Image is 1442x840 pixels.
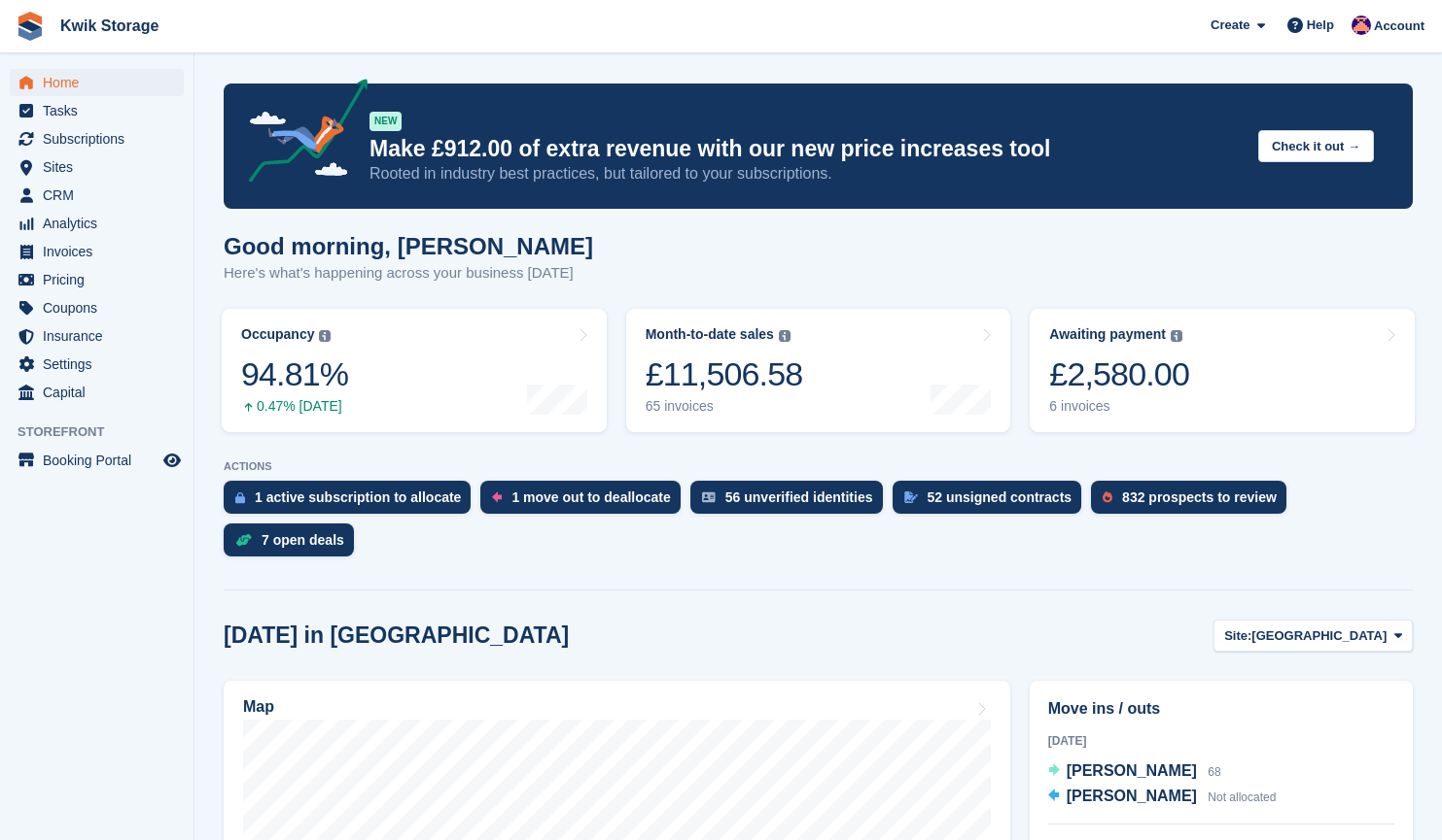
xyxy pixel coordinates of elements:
a: menu [10,97,184,124]
span: [PERSON_NAME] [1067,762,1197,779]
a: 832 prospects to review [1091,481,1296,523]
a: menu [10,238,184,265]
span: Insurance [43,322,159,350]
a: menu [10,266,184,293]
a: 1 active subscription to allocate [224,481,480,523]
div: 65 invoices [646,398,803,415]
div: 0.47% [DATE] [241,398,348,415]
span: Invoices [43,238,159,265]
p: Make £912.00 of extra revenue with our new price increases tool [369,135,1243,163]
a: menu [10,182,184,209]
a: menu [10,294,184,321]
a: menu [10,69,184,96]
a: 1 move out to deallocate [480,481,689,523]
div: Occupancy [241,326,314,343]
span: Capital [43,379,159,406]
a: menu [10,125,184,152]
div: 6 invoices [1049,398,1189,415]
img: price-adjustments-announcement-icon-8257ccfd72463d97f412b2fc003d46551f7dbcb40ab6d574587a9cd5c0d94... [232,79,369,189]
div: 56 unverified identities [725,489,873,505]
span: Home [43,69,159,96]
h2: [DATE] in [GEOGRAPHIC_DATA] [224,622,569,649]
div: NEW [369,112,402,131]
a: 7 open deals [224,523,364,566]
p: Here's what's happening across your business [DATE] [224,262,593,285]
a: [PERSON_NAME] Not allocated [1048,785,1277,810]
img: icon-info-grey-7440780725fd019a000dd9b08b2336e03edf1995a4989e88bcd33f0948082b44.svg [319,330,331,342]
span: Create [1211,16,1249,35]
span: Coupons [43,294,159,321]
div: Month-to-date sales [646,326,774,343]
div: 52 unsigned contracts [928,489,1073,505]
span: [PERSON_NAME] [1067,788,1197,804]
span: Subscriptions [43,125,159,152]
h2: Map [243,698,274,716]
button: Check it out → [1258,130,1374,162]
a: menu [10,322,184,350]
a: Preview store [160,449,184,472]
img: icon-info-grey-7440780725fd019a000dd9b08b2336e03edf1995a4989e88bcd33f0948082b44.svg [779,330,791,342]
span: Booking Portal [43,447,159,474]
a: 52 unsigned contracts [893,481,1092,523]
a: Kwik Storage [53,10,166,42]
span: Pricing [43,266,159,293]
span: Tasks [43,97,159,124]
span: CRM [43,182,159,209]
p: Rooted in industry best practices, but tailored to your subscriptions. [369,163,1243,185]
a: menu [10,379,184,406]
div: 1 move out to deallocate [511,489,670,505]
p: ACTIONS [224,460,1413,473]
a: 56 unverified identities [690,481,893,523]
img: icon-info-grey-7440780725fd019a000dd9b08b2336e03edf1995a4989e88bcd33f0948082b44.svg [1171,330,1182,342]
span: Storefront [18,422,193,442]
span: Account [1374,17,1424,36]
a: menu [10,447,184,474]
img: active_subscription_to_allocate_icon-d502201f5373d7db506a760aba3b589e785aa758c864c3986d89f69b8ff3... [235,491,245,504]
img: stora-icon-8386f47178a22dfd0bd8f6a31ec36ba5ce8667c1dd55bd0f319d3a0aa187defe.svg [16,12,45,41]
div: 1 active subscription to allocate [255,489,461,505]
h1: Good morning, [PERSON_NAME] [224,233,593,259]
img: Jade Stanley [1352,16,1371,35]
span: Not allocated [1208,790,1276,804]
a: Occupancy 94.81% 0.47% [DATE] [222,309,607,432]
span: Analytics [43,210,159,237]
div: 94.81% [241,354,348,394]
img: contract_signature_icon-13c848040528278c33f63329250d36e43548de30e8caae1d1a13099fd9432cc5.svg [904,491,918,503]
span: 68 [1208,765,1220,779]
button: Site: [GEOGRAPHIC_DATA] [1213,620,1413,652]
span: Sites [43,153,159,181]
img: verify_identity-adf6edd0f0f0b5bbfe63781bf79b02c33cf7c696d77639b501bdc392416b5a36.svg [702,491,716,503]
h2: Move ins / outs [1048,697,1394,721]
a: Awaiting payment £2,580.00 6 invoices [1030,309,1415,432]
div: Awaiting payment [1049,326,1166,343]
img: move_outs_to_deallocate_icon-f764333ba52eb49d3ac5e1228854f67142a1ed5810a6f6cc68b1a99e826820c5.svg [492,491,502,503]
a: [PERSON_NAME] 68 [1048,759,1221,785]
div: 832 prospects to review [1122,489,1277,505]
div: 7 open deals [262,532,344,548]
a: menu [10,351,184,378]
span: Settings [43,351,159,378]
a: Month-to-date sales £11,506.58 65 invoices [626,309,1011,432]
img: prospect-51fa495bee0391a8d652442698ab0144808aea92771e9ea1ae160a38d050c398.svg [1103,491,1112,503]
div: [DATE] [1048,732,1394,750]
span: Site: [1224,626,1251,646]
span: Help [1307,16,1334,35]
div: £2,580.00 [1049,354,1189,394]
div: £11,506.58 [646,354,803,394]
span: [GEOGRAPHIC_DATA] [1251,626,1387,646]
a: menu [10,210,184,237]
img: deal-1b604bf984904fb50ccaf53a9ad4b4a5d6e5aea283cecdc64d6e3604feb123c2.svg [235,533,252,547]
a: menu [10,153,184,181]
